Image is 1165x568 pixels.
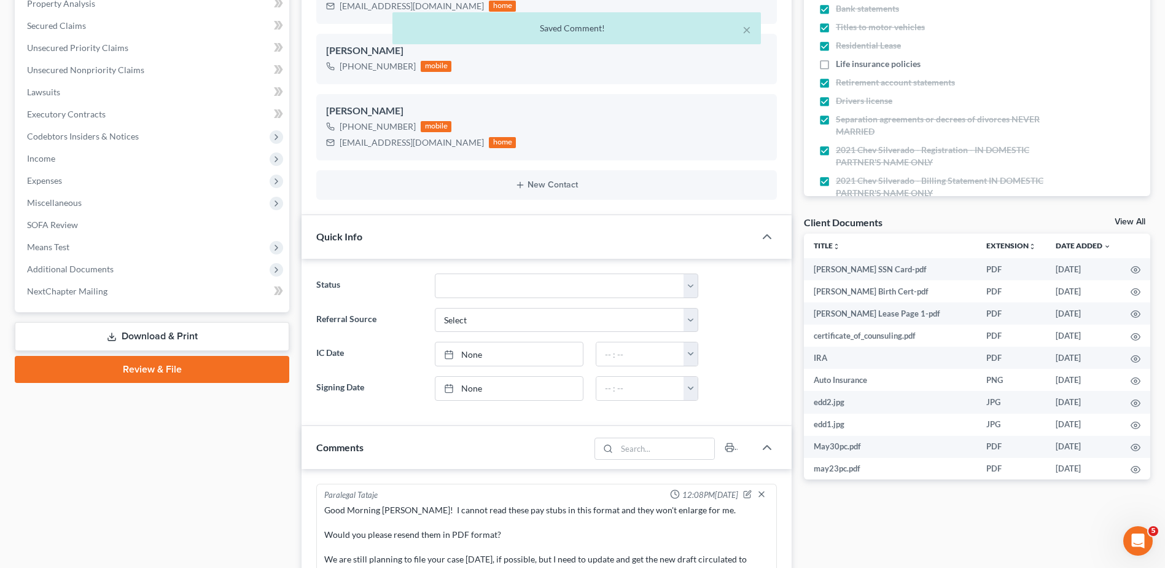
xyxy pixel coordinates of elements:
[976,391,1046,413] td: JPG
[316,441,364,453] span: Comments
[833,243,840,250] i: unfold_more
[17,280,289,302] a: NextChapter Mailing
[421,121,451,132] div: mobile
[804,216,883,229] div: Client Documents
[435,377,583,400] a: None
[976,458,1046,480] td: PDF
[1029,243,1036,250] i: unfold_more
[836,175,1053,199] span: 2021 Chev Silverado - Billing Statement IN DOMESTIC PARTNER'S NAME ONLY
[836,76,955,89] span: Retirement account statements
[986,241,1036,250] a: Extensionunfold_more
[310,308,428,333] label: Referral Source
[421,61,451,72] div: mobile
[27,242,69,252] span: Means Test
[27,264,114,274] span: Additional Documents
[1046,414,1121,436] td: [DATE]
[1115,218,1145,226] a: View All
[324,489,378,502] div: Paralegal Tataje
[1123,526,1153,556] iframe: Intercom live chat
[976,302,1046,325] td: PDF
[310,376,428,401] label: Signing Date
[682,489,738,501] span: 12:08PM[DATE]
[804,258,976,280] td: [PERSON_NAME] SSN Card-pdf
[836,2,899,15] span: Bank statements
[17,59,289,81] a: Unsecured Nonpriority Claims
[804,280,976,302] td: [PERSON_NAME] Birth Cert-pdf
[17,103,289,125] a: Executory Contracts
[27,153,55,164] span: Income
[976,280,1046,302] td: PDF
[814,241,840,250] a: Titleunfold_more
[742,22,751,37] button: ×
[976,436,1046,458] td: PDF
[976,258,1046,280] td: PDF
[1046,280,1121,302] td: [DATE]
[316,231,362,242] span: Quick Info
[804,458,976,480] td: may23pc.pdf
[27,87,60,97] span: Lawsuits
[326,104,767,119] div: [PERSON_NAME]
[836,95,892,107] span: Drivers license
[836,58,921,70] span: Life insurance policies
[976,347,1046,369] td: PDF
[435,342,583,366] a: None
[596,342,684,366] input: -- : --
[15,356,289,383] a: Review & File
[27,286,107,296] span: NextChapter Mailing
[340,120,416,133] div: [PHONE_NUMBER]
[27,219,78,230] span: SOFA Review
[1046,458,1121,480] td: [DATE]
[489,137,516,148] div: home
[1046,391,1121,413] td: [DATE]
[1148,526,1158,536] span: 5
[326,180,767,190] button: New Contact
[1104,243,1111,250] i: expand_more
[17,81,289,103] a: Lawsuits
[27,175,62,186] span: Expenses
[596,377,684,400] input: -- : --
[1046,258,1121,280] td: [DATE]
[1056,241,1111,250] a: Date Added expand_more
[326,44,767,58] div: [PERSON_NAME]
[804,302,976,325] td: [PERSON_NAME] Lease Page 1-pdf
[1046,369,1121,391] td: [DATE]
[27,131,139,141] span: Codebtors Insiders & Notices
[340,60,416,73] div: [PHONE_NUMBER]
[402,22,751,34] div: Saved Comment!
[1046,325,1121,347] td: [DATE]
[489,1,516,12] div: home
[1046,302,1121,325] td: [DATE]
[15,322,289,351] a: Download & Print
[27,42,128,53] span: Unsecured Priority Claims
[1046,436,1121,458] td: [DATE]
[27,109,106,119] span: Executory Contracts
[17,214,289,236] a: SOFA Review
[976,325,1046,347] td: PDF
[804,347,976,369] td: IRA
[804,369,976,391] td: Auto Insurance
[976,369,1046,391] td: PNG
[836,144,1053,168] span: 2021 Chev Silverado - Registration - IN DOMESTIC PARTNER'S NAME ONLY
[804,414,976,436] td: edd1.jpg
[804,325,976,347] td: certificate_of_counsuling.pdf
[310,342,428,366] label: IC Date
[27,65,144,75] span: Unsecured Nonpriority Claims
[617,438,714,459] input: Search...
[804,436,976,458] td: May30pc.pdf
[310,274,428,298] label: Status
[340,136,484,149] div: [EMAIL_ADDRESS][DOMAIN_NAME]
[27,197,82,208] span: Miscellaneous
[804,391,976,413] td: edd2.jpg
[836,113,1053,138] span: Separation agreements or decrees of divorces NEVER MARRIED
[1046,347,1121,369] td: [DATE]
[976,414,1046,436] td: JPG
